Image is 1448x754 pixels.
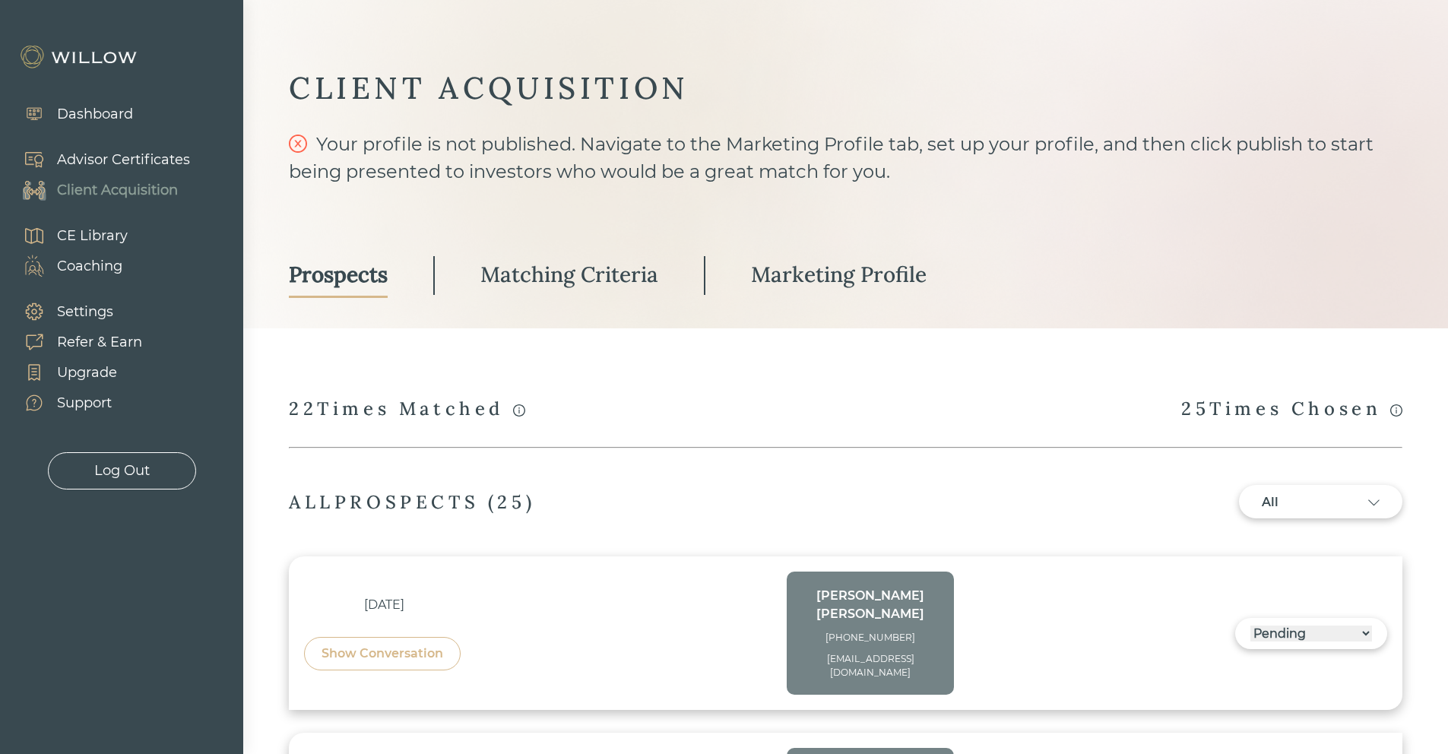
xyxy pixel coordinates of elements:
div: Client Acquisition [57,180,178,201]
a: Client Acquisition [8,175,190,205]
div: All [1262,493,1323,512]
div: Advisor Certificates [57,150,190,170]
div: [PHONE_NUMBER] [802,631,939,645]
div: Dashboard [57,104,133,125]
div: Show Conversation [322,645,443,663]
div: CE Library [57,226,128,246]
div: Support [57,393,112,413]
div: ALL PROSPECTS ( 25 ) [289,490,535,514]
div: Log Out [94,461,150,481]
a: Upgrade [8,357,142,388]
img: Willow [19,45,141,69]
span: info-circle [513,404,525,417]
div: 25 Times Chosen [1181,397,1402,423]
div: [EMAIL_ADDRESS][DOMAIN_NAME] [802,652,939,680]
div: Matching Criteria [480,261,658,288]
div: Upgrade [57,363,117,383]
div: Prospects [289,261,388,288]
div: 22 Times Matched [289,397,525,423]
a: Refer & Earn [8,327,142,357]
span: info-circle [1390,404,1402,417]
a: Advisor Certificates [8,144,190,175]
div: Coaching [57,256,122,277]
div: CLIENT ACQUISITION [289,68,1402,108]
a: Coaching [8,251,128,281]
div: Settings [57,302,113,322]
div: Your profile is not published. Navigate to the Marketing Profile tab, set up your profile, and th... [289,131,1402,213]
div: Marketing Profile [751,261,927,288]
div: [DATE] [304,596,464,614]
a: Matching Criteria [480,253,658,298]
a: Marketing Profile [751,253,927,298]
a: Dashboard [8,99,133,129]
span: close-circle [289,135,307,153]
a: Settings [8,296,142,327]
div: Refer & Earn [57,332,142,353]
div: [PERSON_NAME] [PERSON_NAME] [802,587,939,623]
a: CE Library [8,220,128,251]
a: Prospects [289,253,388,298]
